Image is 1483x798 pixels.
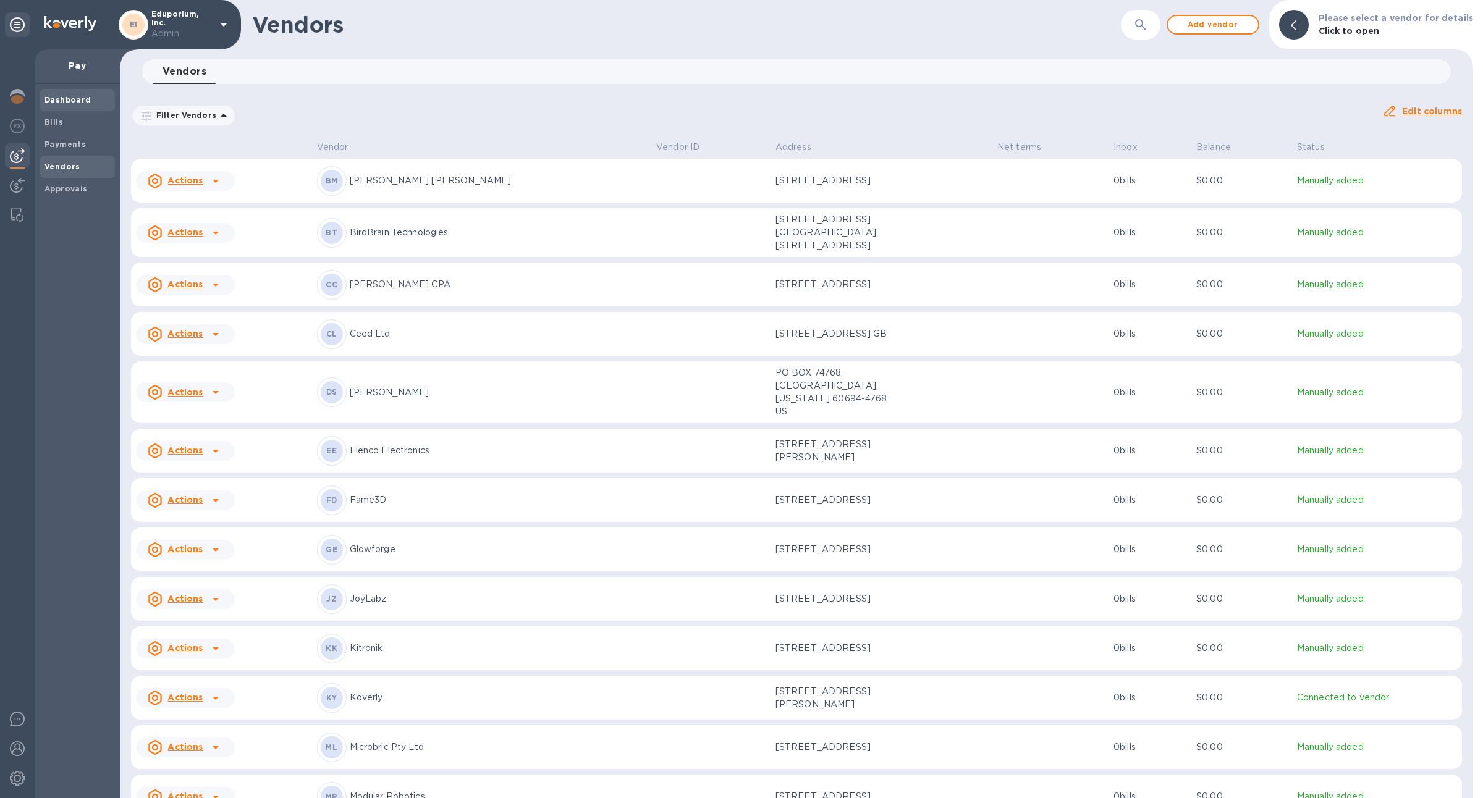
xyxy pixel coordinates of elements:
[1297,543,1457,556] p: Manually added
[1113,174,1186,187] p: 0 bills
[775,327,899,340] p: [STREET_ADDRESS] GB
[326,176,338,185] b: BM
[656,141,699,154] p: Vendor ID
[350,278,646,291] p: [PERSON_NAME] CPA
[1196,444,1287,457] p: $0.00
[1113,141,1154,154] span: Inbox
[167,445,203,455] u: Actions
[1297,691,1457,704] p: Connected to vendor
[167,387,203,397] u: Actions
[326,545,337,554] b: GE
[326,228,337,237] b: BT
[326,693,337,702] b: KY
[775,174,899,187] p: [STREET_ADDRESS]
[775,543,899,556] p: [STREET_ADDRESS]
[775,141,827,154] span: Address
[1113,444,1186,457] p: 0 bills
[775,366,899,418] p: PO BOX 74768, [GEOGRAPHIC_DATA], [US_STATE] 60694-4768 US
[167,175,203,185] u: Actions
[775,642,899,655] p: [STREET_ADDRESS]
[1297,493,1457,506] p: Manually added
[167,594,203,603] u: Actions
[326,742,337,752] b: ML
[1113,493,1186,506] p: 0 bills
[1113,642,1186,655] p: 0 bills
[252,12,979,38] h1: Vendors
[775,741,899,754] p: [STREET_ADDRESS]
[1196,642,1287,655] p: $0.00
[350,386,646,399] p: [PERSON_NAME]
[1196,592,1287,605] p: $0.00
[350,543,646,556] p: Glowforge
[1196,174,1287,187] p: $0.00
[1196,226,1287,239] p: $0.00
[1297,327,1457,340] p: Manually added
[326,387,337,397] b: DS
[1196,691,1287,704] p: $0.00
[151,110,216,120] p: Filter Vendors
[317,141,349,154] p: Vendor
[1297,141,1325,154] p: Status
[5,12,30,37] div: Unpin categories
[775,493,899,506] p: [STREET_ADDRESS]
[1297,386,1457,399] p: Manually added
[44,162,80,171] b: Vendors
[44,140,86,149] b: Payments
[1297,174,1457,187] p: Manually added
[1319,13,1473,23] b: Please select a vendor for details
[656,141,716,154] span: Vendor ID
[167,742,203,752] u: Actions
[317,141,365,154] span: Vendor
[775,592,899,605] p: [STREET_ADDRESS]
[350,741,646,754] p: Microbric Pty Ltd
[1113,386,1186,399] p: 0 bills
[326,280,337,289] b: CC
[775,141,811,154] p: Address
[1196,327,1287,340] p: $0.00
[350,327,646,340] p: Ceed Ltd
[1297,642,1457,655] p: Manually added
[151,10,213,40] p: Eduporium, Inc.
[1113,226,1186,239] p: 0 bills
[1297,444,1457,457] p: Manually added
[130,20,138,29] b: EI
[1113,691,1186,704] p: 0 bills
[1178,17,1248,32] span: Add vendor
[1196,543,1287,556] p: $0.00
[997,141,1041,154] p: Net terms
[167,279,203,289] u: Actions
[10,119,25,133] img: Foreign exchange
[1402,106,1462,116] u: Edit columns
[1113,741,1186,754] p: 0 bills
[350,174,646,187] p: [PERSON_NAME] [PERSON_NAME]
[1113,592,1186,605] p: 0 bills
[326,594,337,603] b: JZ
[997,141,1057,154] span: Net terms
[1113,543,1186,556] p: 0 bills
[151,27,213,40] p: Admin
[1196,493,1287,506] p: $0.00
[167,544,203,554] u: Actions
[167,227,203,237] u: Actions
[44,184,88,193] b: Approvals
[350,642,646,655] p: Kitronik
[1113,327,1186,340] p: 0 bills
[1319,26,1380,36] b: Click to open
[1196,741,1287,754] p: $0.00
[775,213,899,252] p: [STREET_ADDRESS][GEOGRAPHIC_DATA][STREET_ADDRESS]
[326,329,337,338] b: CL
[163,63,206,80] span: Vendors
[167,692,203,702] u: Actions
[1113,278,1186,291] p: 0 bills
[1196,386,1287,399] p: $0.00
[1196,278,1287,291] p: $0.00
[44,16,96,31] img: Logo
[1297,278,1457,291] p: Manually added
[775,685,899,711] p: [STREET_ADDRESS][PERSON_NAME]
[326,644,337,653] b: KK
[44,117,63,127] b: Bills
[775,278,899,291] p: [STREET_ADDRESS]
[1196,141,1231,154] p: Balance
[326,495,337,505] b: FD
